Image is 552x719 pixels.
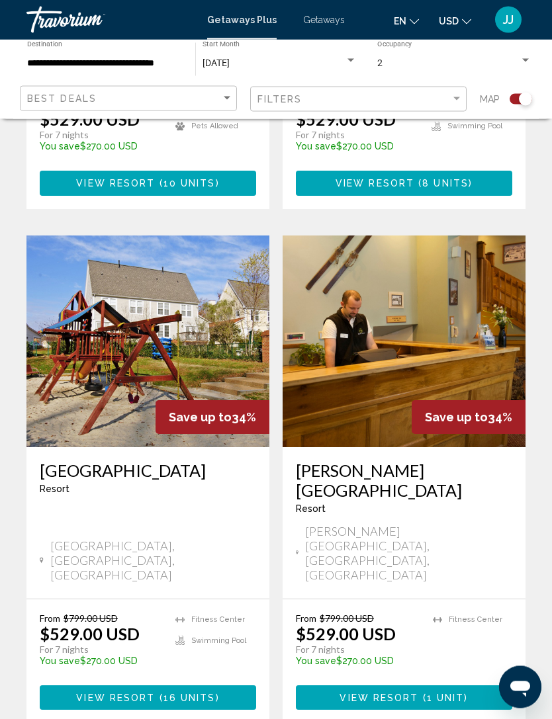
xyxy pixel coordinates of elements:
[40,656,80,667] span: You save
[156,401,269,435] div: 34%
[296,171,512,196] button: View Resort(8 units)
[250,86,467,113] button: Filter
[296,656,336,667] span: You save
[491,6,526,34] button: User Menu
[257,94,302,105] span: Filters
[40,142,80,152] span: You save
[191,637,246,646] span: Swimming Pool
[27,93,97,104] span: Best Deals
[163,693,216,704] span: 16 units
[163,179,216,190] span: 10 units
[296,142,418,152] p: $270.00 USD
[305,525,512,583] span: [PERSON_NAME][GEOGRAPHIC_DATA], [GEOGRAPHIC_DATA], [GEOGRAPHIC_DATA]
[422,179,469,190] span: 8 units
[169,411,232,425] span: Save up to
[27,93,233,105] mat-select: Sort by
[447,122,502,131] span: Swimming Pool
[296,142,336,152] span: You save
[320,613,374,624] span: $799.00 USD
[64,613,118,624] span: $799.00 USD
[449,616,502,624] span: Fitness Center
[480,90,500,108] span: Map
[303,15,345,25] a: Getaways
[419,693,469,704] span: ( )
[40,461,256,481] a: [GEOGRAPHIC_DATA]
[40,624,140,644] p: $529.00 USD
[394,11,419,30] button: Change language
[40,686,256,710] button: View Resort(16 units)
[26,236,269,448] img: 5246O01X.jpg
[40,142,162,152] p: $270.00 USD
[439,11,471,30] button: Change currency
[40,110,140,130] p: $529.00 USD
[283,236,526,448] img: 7463O01X.jpg
[40,613,60,624] span: From
[377,58,383,68] span: 2
[40,484,69,495] span: Resort
[412,401,526,435] div: 34%
[50,539,257,583] span: [GEOGRAPHIC_DATA], [GEOGRAPHIC_DATA], [GEOGRAPHIC_DATA]
[40,171,256,196] button: View Resort(10 units)
[427,693,465,704] span: 1 unit
[76,693,155,704] span: View Resort
[191,616,245,624] span: Fitness Center
[296,613,316,624] span: From
[296,644,420,656] p: For 7 nights
[76,179,155,190] span: View Resort
[296,130,418,142] p: For 7 nights
[296,624,396,644] p: $529.00 USD
[191,122,238,131] span: Pets Allowed
[296,461,512,501] a: [PERSON_NAME][GEOGRAPHIC_DATA]
[155,693,219,704] span: ( )
[296,504,326,515] span: Resort
[499,666,541,708] iframe: Button to launch messaging window
[439,16,459,26] span: USD
[296,110,396,130] p: $529.00 USD
[155,179,219,190] span: ( )
[296,686,512,710] button: View Resort(1 unit)
[340,693,418,704] span: View Resort
[203,58,230,68] span: [DATE]
[296,656,420,667] p: $270.00 USD
[40,130,162,142] p: For 7 nights
[414,179,473,190] span: ( )
[207,15,277,25] a: Getaways Plus
[336,179,414,190] span: View Resort
[40,644,162,656] p: For 7 nights
[503,13,514,26] span: JJ
[40,656,162,667] p: $270.00 USD
[394,16,406,26] span: en
[26,7,194,33] a: Travorium
[425,411,488,425] span: Save up to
